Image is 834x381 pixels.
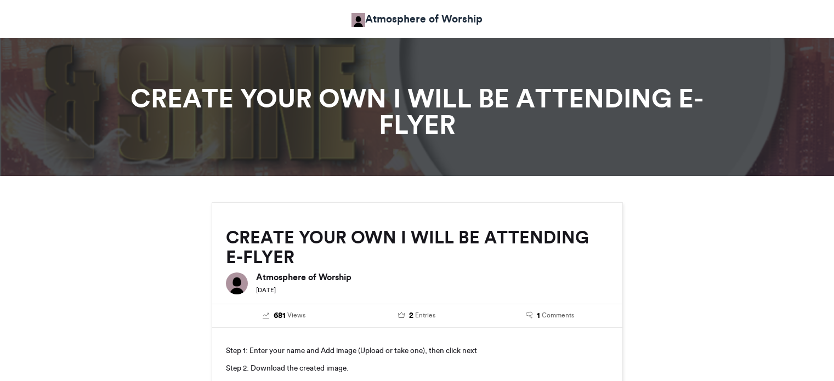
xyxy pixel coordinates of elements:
[226,310,343,322] a: 681 Views
[351,11,483,27] a: Atmosphere of Worship
[359,310,475,322] a: 2 Entries
[351,13,365,27] img: Atmosphere Of Worship
[274,310,286,322] span: 681
[226,272,248,294] img: Atmosphere of Worship
[409,310,413,322] span: 2
[287,310,305,320] span: Views
[492,310,609,322] a: 1 Comments
[113,85,722,138] h1: CREATE YOUR OWN I WILL BE ATTENDING E-FLYER
[226,228,609,267] h2: CREATE YOUR OWN I WILL BE ATTENDING E-FLYER
[542,310,574,320] span: Comments
[256,272,609,281] h6: Atmosphere of Worship
[415,310,435,320] span: Entries
[256,286,276,294] small: [DATE]
[537,310,540,322] span: 1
